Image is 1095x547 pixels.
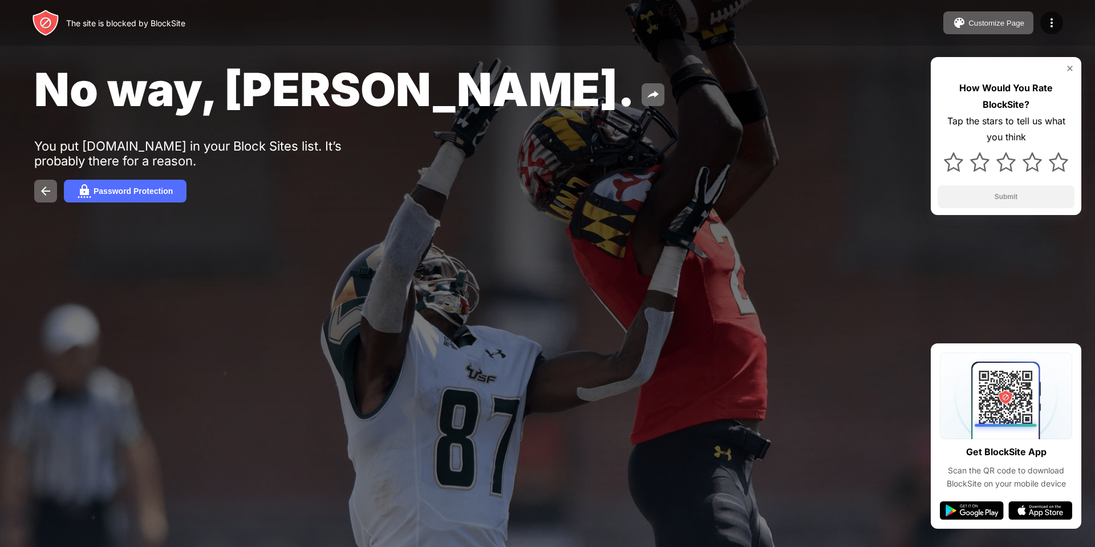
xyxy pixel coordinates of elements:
[1023,152,1042,172] img: star.svg
[78,184,91,198] img: password.svg
[39,184,52,198] img: back.svg
[996,152,1016,172] img: star.svg
[938,185,1074,208] button: Submit
[1008,501,1072,520] img: app-store.svg
[34,139,387,168] div: You put [DOMAIN_NAME] in your Block Sites list. It’s probably there for a reason.
[968,19,1024,27] div: Customize Page
[943,11,1033,34] button: Customize Page
[1049,152,1068,172] img: star.svg
[64,180,186,202] button: Password Protection
[940,464,1072,490] div: Scan the QR code to download BlockSite on your mobile device
[32,9,59,37] img: header-logo.svg
[944,152,963,172] img: star.svg
[94,187,173,196] div: Password Protection
[966,444,1047,460] div: Get BlockSite App
[970,152,989,172] img: star.svg
[952,16,966,30] img: pallet.svg
[940,352,1072,439] img: qrcode.svg
[646,88,660,102] img: share.svg
[938,113,1074,146] div: Tap the stars to tell us what you think
[34,62,635,117] span: No way, [PERSON_NAME].
[938,80,1074,113] div: How Would You Rate BlockSite?
[66,18,185,28] div: The site is blocked by BlockSite
[940,501,1004,520] img: google-play.svg
[1065,64,1074,73] img: rate-us-close.svg
[1045,16,1058,30] img: menu-icon.svg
